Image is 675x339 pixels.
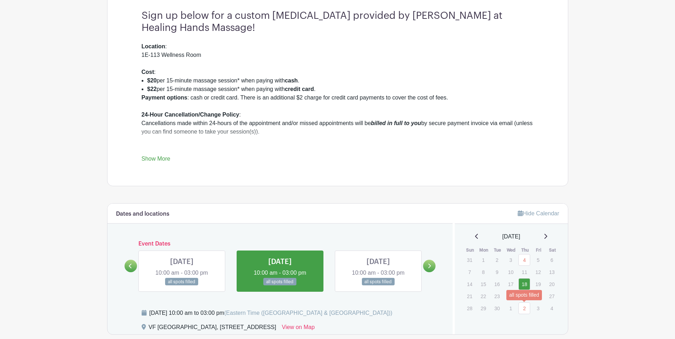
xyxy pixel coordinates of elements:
em: billed in full to you [371,120,421,126]
span: [DATE] [502,232,520,241]
p: 1 [505,303,517,314]
div: VF [GEOGRAPHIC_DATA], [STREET_ADDRESS] [149,323,276,334]
p: 17 [505,279,517,290]
th: Sun [463,247,477,254]
p: 19 [532,279,544,290]
strong: Payment options [142,95,188,101]
div: all spots filled [506,290,542,300]
th: Thu [518,247,532,254]
p: 28 [464,303,475,314]
p: 7 [464,267,475,278]
strong: 24-Hour Cancellation/Change Policy [142,112,239,118]
p: 8 [478,267,489,278]
th: Mon [477,247,491,254]
p: 4 [546,303,558,314]
p: 15 [478,279,489,290]
p: 9 [491,267,503,278]
strong: credit card [285,86,314,92]
p: 6 [546,254,558,265]
strong: Cost [142,69,154,75]
p: 13 [546,267,558,278]
p: 29 [478,303,489,314]
span: (Eastern Time ([GEOGRAPHIC_DATA] & [GEOGRAPHIC_DATA])) [224,310,392,316]
p: 23 [491,291,503,302]
p: 14 [464,279,475,290]
a: 18 [518,278,530,290]
p: 20 [546,279,558,290]
th: Fri [532,247,546,254]
strong: cash [285,77,297,84]
div: : 1E-113 Wellness Room : [142,42,534,76]
th: Sat [545,247,559,254]
p: 31 [464,254,475,265]
p: 22 [478,291,489,302]
div: [DATE] 10:00 am to 03:00 pm [149,309,392,317]
p: 1 [478,254,489,265]
a: Hide Calendar [518,210,559,216]
a: 4 [518,254,530,266]
a: 2 [518,302,530,314]
p: 24 [505,291,517,302]
p: 11 [518,267,530,278]
div: : cash or credit card. There is an additional $2 charge for credit card payments to cover the cos... [142,93,534,196]
p: 21 [464,291,475,302]
strong: $20 [147,77,157,84]
h6: Dates and locations [116,211,169,217]
strong: $22 [147,86,157,92]
p: 12 [532,267,544,278]
h6: Event Dates [137,241,423,247]
a: View on Map [282,323,315,334]
p: 27 [546,291,558,302]
p: 5 [532,254,544,265]
p: 2 [491,254,503,265]
th: Tue [491,247,505,254]
p: 3 [505,254,517,265]
h3: Sign up below for a custom [MEDICAL_DATA] provided by [PERSON_NAME] at Healing Hands Massage! [142,10,534,34]
p: 3 [532,303,544,314]
p: 16 [491,279,503,290]
th: Wed [505,247,518,254]
li: per 15-minute massage session* when paying with . [147,85,534,93]
li: per 15-minute massage session* when paying with . [147,76,534,85]
p: 30 [491,303,503,314]
p: 10 [505,267,517,278]
strong: Location [142,43,165,49]
a: Show More [142,156,170,165]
